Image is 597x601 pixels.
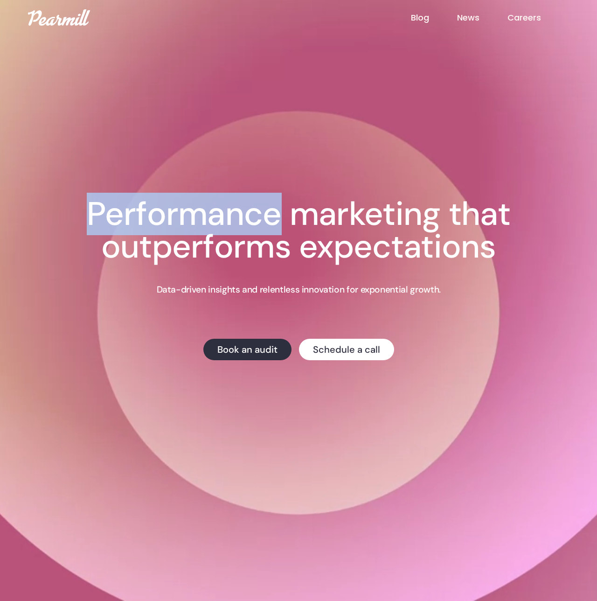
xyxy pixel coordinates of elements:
a: Blog [411,12,457,24]
p: Data-driven insights and relentless innovation for exponential growth. [156,284,440,296]
a: News [457,12,507,24]
img: Pearmill logo [28,9,90,26]
a: Schedule a call [298,338,394,360]
a: Book an audit [203,338,291,360]
a: Careers [507,12,569,24]
h1: Performance marketing that outperforms expectations [46,198,551,263]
